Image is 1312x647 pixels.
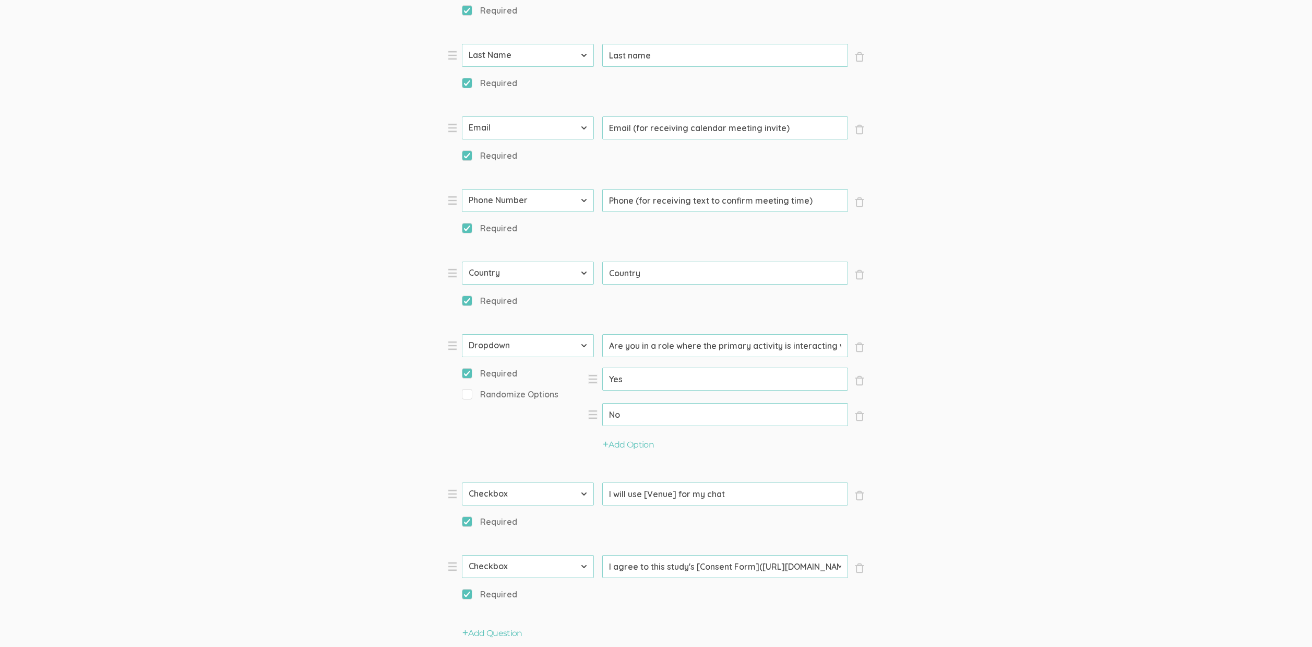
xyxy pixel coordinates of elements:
input: Type question here... [602,334,848,357]
iframe: Chat Widget [1260,597,1312,647]
span: × [854,52,865,62]
span: × [854,124,865,135]
span: Required [462,150,517,162]
span: Required [462,77,517,89]
span: Required [462,295,517,307]
span: × [854,375,865,386]
input: Type question here... [602,262,848,285]
span: Required [462,222,517,234]
input: Type question here... [602,483,848,505]
span: × [854,342,865,352]
input: Type question here... [602,116,848,139]
span: Required [462,5,517,17]
span: Required [462,589,517,601]
input: Type question here... [602,189,848,212]
span: × [854,269,865,280]
span: Required [462,516,517,528]
span: × [854,490,865,501]
button: Add Option [603,439,654,451]
span: × [854,563,865,573]
span: × [854,411,865,421]
input: Type question here... [602,44,848,67]
button: Add Question [462,628,522,640]
input: Type option here... [602,403,848,426]
input: Type question here... [602,555,848,578]
span: Required [462,368,517,380]
input: Type option here... [602,368,848,391]
span: Randomize Options [462,389,558,401]
span: × [854,197,865,207]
